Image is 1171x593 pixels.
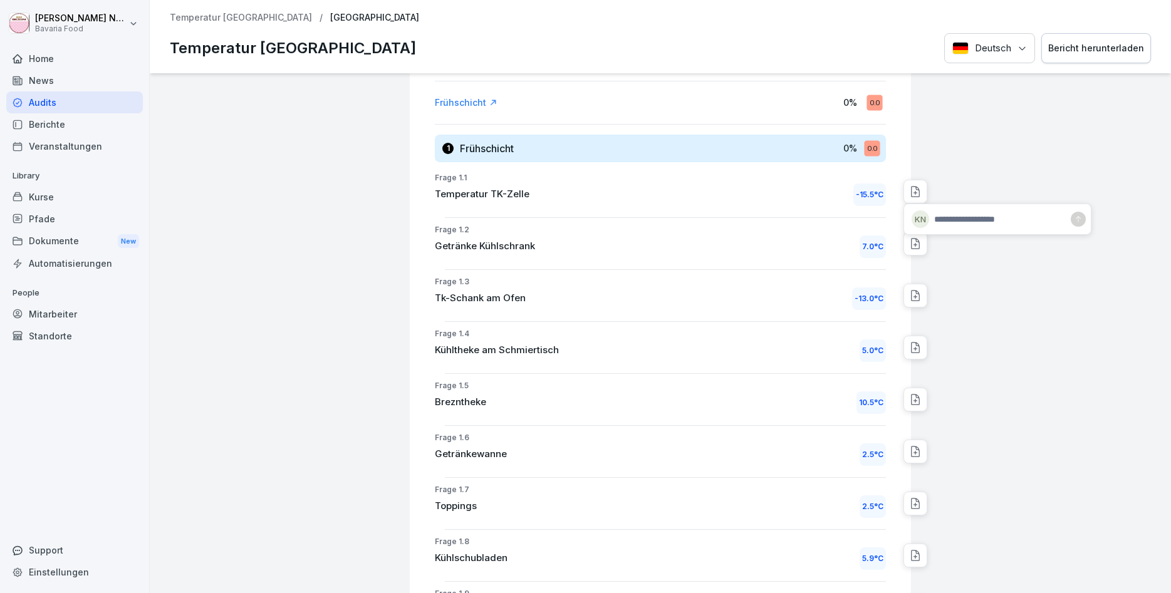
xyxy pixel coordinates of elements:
[843,142,857,155] p: 0 %
[944,33,1035,64] button: Language
[864,140,880,156] div: 0.0
[6,325,143,347] a: Standorte
[435,187,529,202] p: Temperatur TK-Zelle
[6,113,143,135] a: Berichte
[435,96,497,109] a: Frühschicht
[843,96,857,109] p: 0 %
[442,143,454,154] div: 1
[170,13,312,23] a: Temperatur [GEOGRAPHIC_DATA]
[6,230,143,253] a: DokumenteNew
[852,287,886,310] div: -13.0 °C
[460,142,514,155] h3: Frühschicht
[6,208,143,230] a: Pfade
[6,539,143,561] div: Support
[435,291,526,306] p: Tk-Schank am Ofen
[435,328,886,339] p: Frage 1.4
[860,495,886,518] div: 2.5 °C
[6,91,143,113] a: Audits
[320,13,323,23] p: /
[867,95,882,110] div: 0.0
[435,224,886,235] p: Frage 1.2
[6,561,143,583] a: Einstellungen
[856,391,886,414] div: 10.5 °C
[435,343,559,358] p: Kühltheke am Schmiertisch
[435,395,486,410] p: Brezntheke
[435,432,886,443] p: Frage 1.6
[35,24,127,33] p: Bavaria Food
[6,230,143,253] div: Dokumente
[6,70,143,91] a: News
[6,303,143,325] a: Mitarbeiter
[6,252,143,274] a: Automatisierungen
[912,210,929,228] div: KN
[35,13,127,24] p: [PERSON_NAME] Neurohr
[435,172,886,183] p: Frage 1.1
[435,380,886,391] p: Frage 1.5
[860,339,886,362] div: 5.0 °C
[1041,33,1151,64] button: Bericht herunterladen
[6,166,143,186] p: Library
[435,484,886,495] p: Frage 1.7
[860,235,886,258] div: 7.0 °C
[952,42,969,54] img: Deutsch
[6,48,143,70] a: Home
[6,135,143,157] a: Veranstaltungen
[435,536,886,547] p: Frage 1.8
[6,283,143,303] p: People
[330,13,419,23] p: [GEOGRAPHIC_DATA]
[118,234,139,249] div: New
[860,443,886,466] div: 2.5 °C
[1048,41,1144,55] div: Bericht herunterladen
[435,239,535,254] p: Getränke Kühlschrank
[170,37,416,59] p: Temperatur [GEOGRAPHIC_DATA]
[860,547,886,570] div: 5.9 °C
[435,551,507,565] p: Kühlschubladen
[6,186,143,208] a: Kurse
[853,183,886,206] div: -15.5 °C
[975,41,1011,56] p: Deutsch
[435,276,886,287] p: Frage 1.3
[435,499,477,513] p: Toppings
[435,447,507,462] p: Getränkewanne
